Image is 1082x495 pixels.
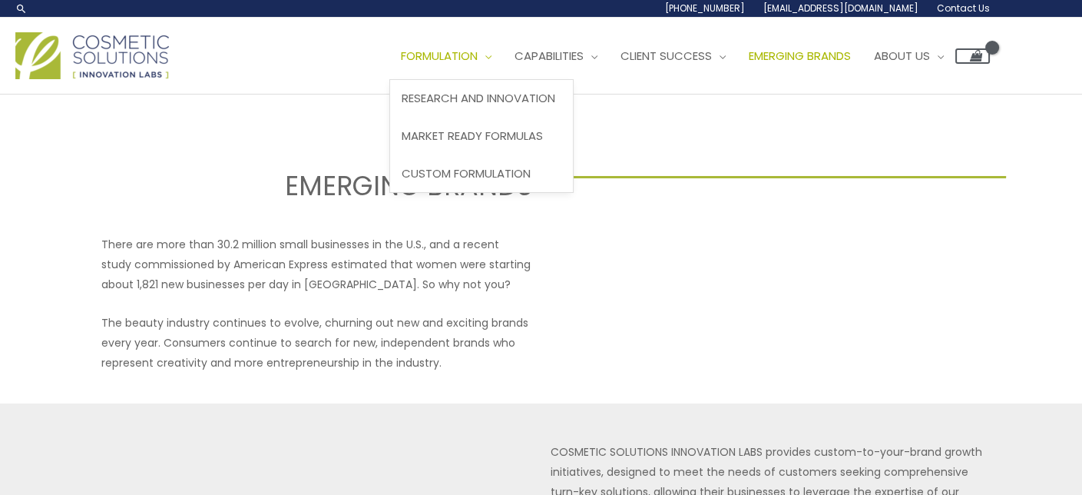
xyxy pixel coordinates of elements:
[389,33,503,79] a: Formulation
[515,48,584,64] span: Capabilities
[390,118,573,155] a: Market Ready Formulas
[390,154,573,192] a: Custom Formulation
[937,2,990,15] span: Contact Us
[609,33,737,79] a: Client Success
[401,48,478,64] span: Formulation
[503,33,609,79] a: Capabilities
[15,2,28,15] a: Search icon link
[378,33,990,79] nav: Site Navigation
[390,80,573,118] a: Research and Innovation
[749,48,851,64] span: Emerging Brands
[402,90,555,106] span: Research and Innovation
[862,33,955,79] a: About Us
[101,313,532,373] p: The beauty industry continues to evolve, churning out new and exciting brands every year. Consume...
[763,2,918,15] span: [EMAIL_ADDRESS][DOMAIN_NAME]
[15,32,169,79] img: Cosmetic Solutions Logo
[620,48,712,64] span: Client Success
[665,2,745,15] span: [PHONE_NUMBER]
[737,33,862,79] a: Emerging Brands
[402,165,531,181] span: Custom Formulation
[101,234,532,294] p: There are more than 30.2 million small businesses in the U.S., and a recent study commissioned by...
[874,48,930,64] span: About Us
[955,48,990,64] a: View Shopping Cart, empty
[402,128,543,144] span: Market Ready Formulas
[76,168,532,204] h2: EMERGING BRANDS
